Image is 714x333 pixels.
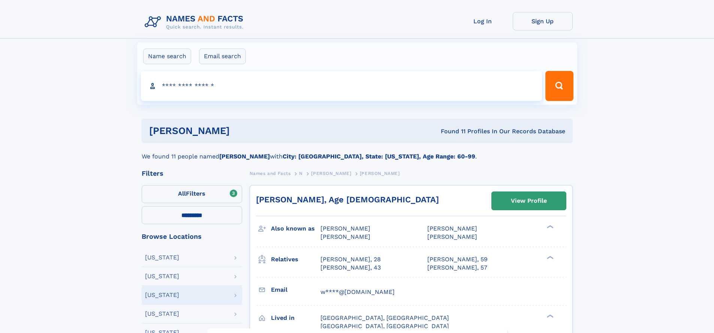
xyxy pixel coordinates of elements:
[335,127,565,136] div: Found 11 Profiles In Our Records Database
[142,170,242,177] div: Filters
[299,169,303,178] a: N
[299,171,303,176] span: N
[143,48,191,64] label: Name search
[427,255,488,264] a: [PERSON_NAME], 59
[360,171,400,176] span: [PERSON_NAME]
[320,322,449,330] span: [GEOGRAPHIC_DATA], [GEOGRAPHIC_DATA]
[311,169,351,178] a: [PERSON_NAME]
[142,233,242,240] div: Browse Locations
[427,225,477,232] span: [PERSON_NAME]
[513,12,573,30] a: Sign Up
[545,71,573,101] button: Search Button
[271,312,320,324] h3: Lived in
[271,283,320,296] h3: Email
[145,311,179,317] div: [US_STATE]
[320,233,370,240] span: [PERSON_NAME]
[142,143,573,161] div: We found 11 people named with .
[271,222,320,235] h3: Also known as
[219,153,270,160] b: [PERSON_NAME]
[427,233,477,240] span: [PERSON_NAME]
[142,185,242,203] label: Filters
[141,71,542,101] input: search input
[145,292,179,298] div: [US_STATE]
[250,169,291,178] a: Names and Facts
[427,264,487,272] a: [PERSON_NAME], 57
[145,273,179,279] div: [US_STATE]
[320,225,370,232] span: [PERSON_NAME]
[142,12,250,32] img: Logo Names and Facts
[545,225,554,229] div: ❯
[271,253,320,266] h3: Relatives
[178,190,186,197] span: All
[492,192,566,210] a: View Profile
[149,126,335,136] h1: [PERSON_NAME]
[320,314,449,321] span: [GEOGRAPHIC_DATA], [GEOGRAPHIC_DATA]
[256,195,439,204] a: [PERSON_NAME], Age [DEMOGRAPHIC_DATA]
[320,264,381,272] a: [PERSON_NAME], 43
[145,255,179,261] div: [US_STATE]
[545,313,554,318] div: ❯
[453,12,513,30] a: Log In
[511,192,547,209] div: View Profile
[199,48,246,64] label: Email search
[283,153,475,160] b: City: [GEOGRAPHIC_DATA], State: [US_STATE], Age Range: 60-99
[545,255,554,260] div: ❯
[311,171,351,176] span: [PERSON_NAME]
[320,255,381,264] a: [PERSON_NAME], 28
